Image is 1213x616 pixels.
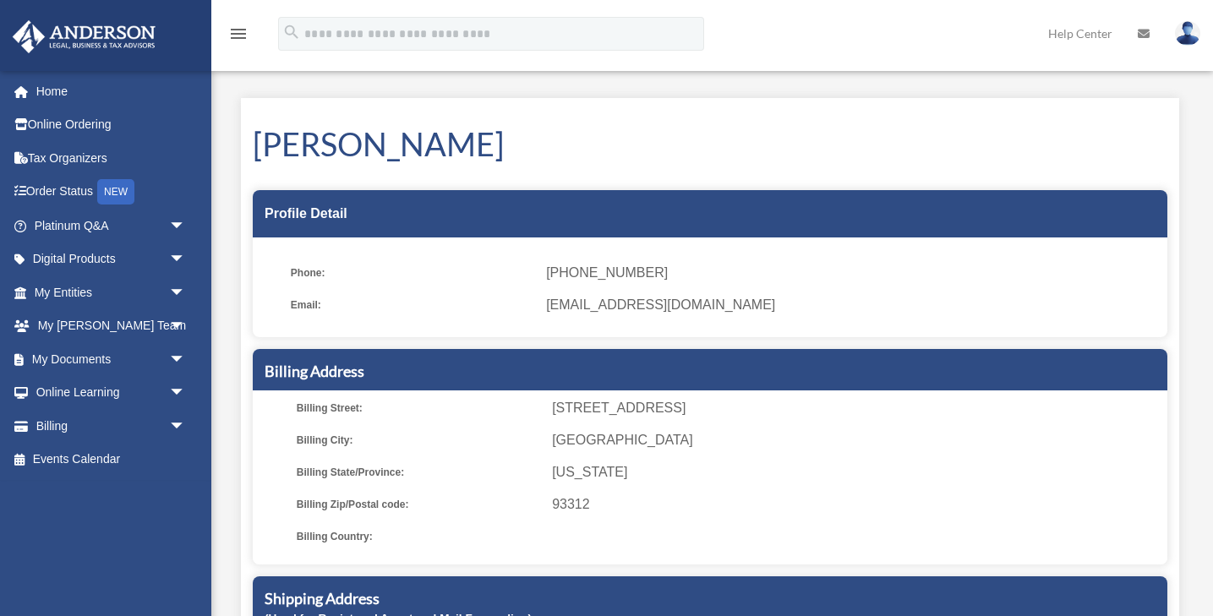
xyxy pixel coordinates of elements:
a: My Entitiesarrow_drop_down [12,275,211,309]
a: Online Ordering [12,108,211,142]
span: Billing Country: [297,525,540,548]
a: Platinum Q&Aarrow_drop_down [12,209,211,243]
span: [STREET_ADDRESS] [552,396,1161,420]
span: [GEOGRAPHIC_DATA] [552,428,1161,452]
a: menu [228,30,249,44]
span: arrow_drop_down [169,376,203,411]
span: arrow_drop_down [169,243,203,277]
span: arrow_drop_down [169,209,203,243]
h5: Shipping Address [265,588,1156,609]
div: NEW [97,179,134,204]
h5: Billing Address [265,361,1156,382]
span: 93312 [552,493,1161,516]
span: arrow_drop_down [169,275,203,310]
a: Order StatusNEW [12,175,211,210]
span: [EMAIL_ADDRESS][DOMAIN_NAME] [546,293,1156,317]
a: Tax Organizers [12,141,211,175]
span: arrow_drop_down [169,342,203,377]
span: Phone: [291,261,534,285]
span: arrow_drop_down [169,309,203,344]
a: My Documentsarrow_drop_down [12,342,211,376]
img: Anderson Advisors Platinum Portal [8,20,161,53]
a: My [PERSON_NAME] Teamarrow_drop_down [12,309,211,343]
span: [PHONE_NUMBER] [546,261,1156,285]
span: Billing City: [297,428,540,452]
img: User Pic [1175,21,1200,46]
span: [US_STATE] [552,461,1161,484]
i: menu [228,24,249,44]
span: Email: [291,293,534,317]
h1: [PERSON_NAME] [253,122,1167,166]
span: Billing State/Province: [297,461,540,484]
a: Online Learningarrow_drop_down [12,376,211,410]
span: Billing Street: [297,396,540,420]
div: Profile Detail [253,190,1167,237]
i: search [282,23,301,41]
a: Digital Productsarrow_drop_down [12,243,211,276]
span: arrow_drop_down [169,409,203,444]
a: Billingarrow_drop_down [12,409,211,443]
a: Home [12,74,211,108]
span: Billing Zip/Postal code: [297,493,540,516]
a: Events Calendar [12,443,211,477]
